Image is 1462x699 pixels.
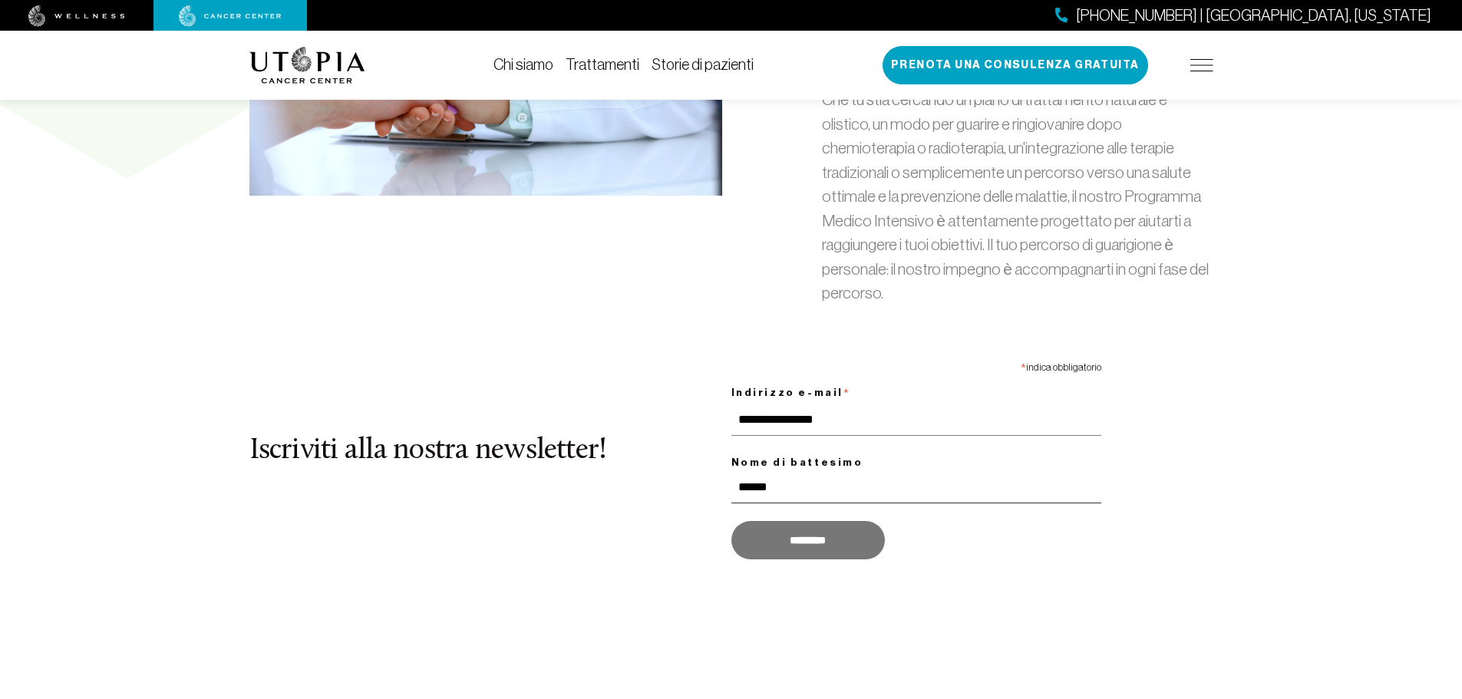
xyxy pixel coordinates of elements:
button: Prenota una consulenza gratuita [883,46,1147,84]
a: [PHONE_NUMBER] | [GEOGRAPHIC_DATA], [US_STATE] [1055,5,1431,27]
img: logo [249,47,365,84]
img: benessere [28,5,125,27]
img: centro oncologico [179,5,282,27]
a: Chi siamo [493,56,553,73]
font: [PHONE_NUMBER] | [GEOGRAPHIC_DATA], [US_STATE] [1076,7,1431,24]
font: Indirizzo e-mail [731,387,844,398]
font: Iscriviti alla nostra newsletter! [249,436,607,466]
font: Che tu stia cercando un piano di trattamento naturale e olistico, un modo per guarire e ringiovan... [822,91,1209,302]
font: indica obbligatorio [1026,361,1101,373]
a: Storie di pazienti [652,56,754,73]
a: Trattamenti [566,56,639,73]
font: Nome di battesimo [731,457,863,468]
font: Prenota una consulenza gratuita [891,58,1139,71]
img: icona-hamburger [1190,59,1213,71]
